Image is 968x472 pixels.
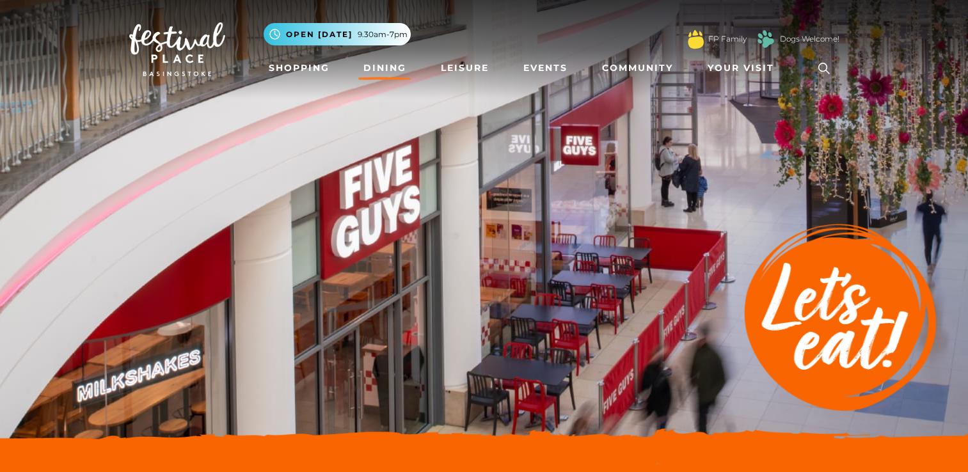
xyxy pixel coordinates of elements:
a: FP Family [708,33,747,45]
a: Dining [358,56,411,80]
a: Dogs Welcome! [780,33,839,45]
a: Community [597,56,678,80]
span: 9.30am-7pm [358,29,408,40]
button: Open [DATE] 9.30am-7pm [264,23,411,45]
img: Festival Place Logo [129,22,225,76]
span: Your Visit [708,61,774,75]
a: Events [518,56,573,80]
a: Shopping [264,56,335,80]
span: Open [DATE] [286,29,353,40]
a: Your Visit [702,56,786,80]
a: Leisure [436,56,494,80]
